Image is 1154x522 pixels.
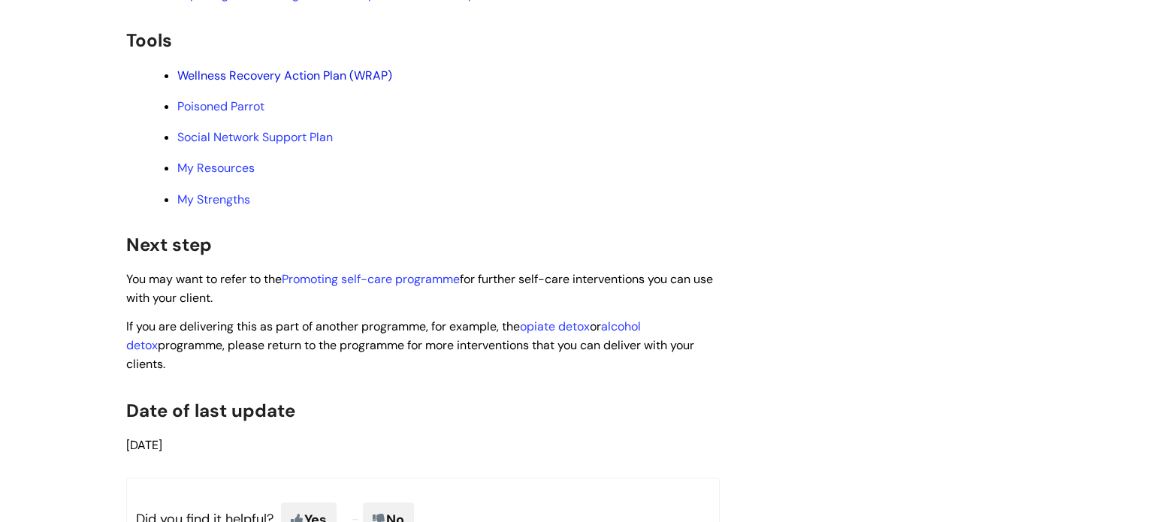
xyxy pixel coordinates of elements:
[126,437,162,453] span: [DATE]
[177,98,264,114] a: Poisoned Parrot
[520,318,590,334] a: opiate detox
[126,29,172,52] span: Tools
[282,271,460,287] a: Promoting self-care programme
[177,160,255,176] a: My Resources
[126,233,212,256] span: Next step
[177,129,333,145] a: Social Network Support Plan
[177,68,392,83] a: Wellness Recovery Action Plan (WRAP)
[126,399,295,422] span: Date of last update
[126,318,694,372] span: If you are delivering this as part of another programme, for example, the or programme, please re...
[126,271,713,306] span: You may want to refer to the for further self-care interventions you can use with your client.
[177,192,250,207] a: My Strengths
